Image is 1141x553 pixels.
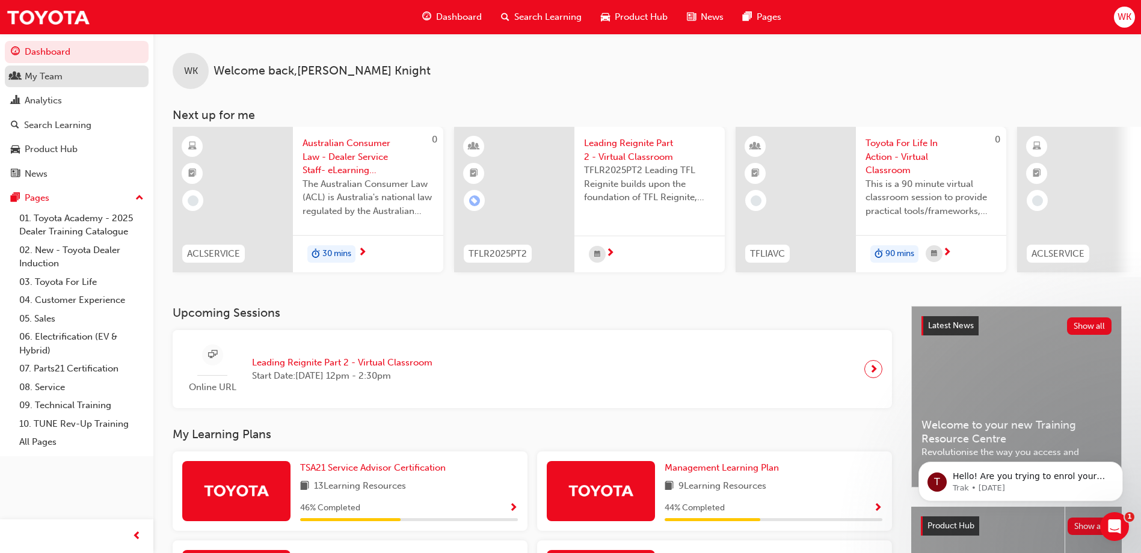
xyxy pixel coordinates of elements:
[678,479,766,494] span: 9 Learning Resources
[514,10,582,24] span: Search Learning
[11,96,20,106] span: chart-icon
[14,273,149,292] a: 03. Toyota For Life
[11,169,20,180] span: news-icon
[303,136,434,177] span: Australian Consumer Law - Dealer Service Staff- eLearning Module
[921,516,1112,536] a: Product HubShow all
[701,10,724,24] span: News
[252,369,432,383] span: Start Date: [DATE] 12pm - 2:30pm
[358,248,367,258] span: next-icon
[188,195,198,206] span: learningRecordVerb_NONE-icon
[25,94,62,108] div: Analytics
[509,501,518,516] button: Show Progress
[25,142,78,156] div: Product Hub
[921,316,1112,335] a: Latest NewsShow all
[733,5,791,29] a: pages-iconPages
[470,139,478,154] span: learningResourceType_INSTRUCTOR_LED-icon
[173,127,443,272] a: 0ACLSERVICEAustralian Consumer Law - Dealer Service Staff- eLearning ModuleThe Australian Consume...
[584,136,715,163] span: Leading Reignite Part 2 - Virtual Classroom
[11,72,20,82] span: people-icon
[1068,518,1113,535] button: Show all
[943,248,952,258] span: next-icon
[594,247,600,262] span: calendar-icon
[875,246,883,262] span: duration-icon
[568,480,634,501] img: Trak
[300,461,451,475] a: TSA21 Service Advisor Certification
[14,415,149,433] a: 10. TUNE Rev-Up Training
[5,187,149,209] button: Pages
[11,47,20,58] span: guage-icon
[869,361,878,377] span: next-icon
[182,380,242,394] span: Online URL
[931,246,937,261] span: calendar-icon
[1067,317,1112,335] button: Show all
[1032,195,1043,206] span: learningRecordVerb_NONE-icon
[1033,139,1041,154] span: learningResourceType_ELEARNING-icon
[14,310,149,328] a: 05. Sales
[252,356,432,370] span: Leading Reignite Part 2 - Virtual Classroom
[469,247,527,261] span: TFLR2025PT2
[413,5,491,29] a: guage-iconDashboard
[153,108,1141,122] h3: Next up for me
[5,66,149,88] a: My Team
[188,139,197,154] span: learningResourceType_ELEARNING-icon
[5,114,149,136] a: Search Learning
[14,328,149,359] a: 06. Electrification (EV & Hybrid)
[927,521,974,531] span: Product Hub
[665,461,784,475] a: Management Learning Plan
[601,10,610,25] span: car-icon
[11,120,19,131] span: search-icon
[6,4,90,31] img: Trak
[300,479,309,494] span: book-icon
[303,177,434,218] span: The Australian Consumer Law (ACL) is Australia's national law regulated by the Australian Competi...
[135,191,144,206] span: up-icon
[873,501,882,516] button: Show Progress
[885,247,914,261] span: 90 mins
[182,340,882,399] a: Online URLLeading Reignite Part 2 - Virtual ClassroomStart Date:[DATE] 12pm - 2:30pm
[5,138,149,160] a: Product Hub
[665,479,674,494] span: book-icon
[208,347,217,362] span: sessionType_ONLINE_URL-icon
[188,166,197,182] span: booktick-icon
[501,10,509,25] span: search-icon
[25,70,63,84] div: My Team
[1032,247,1084,261] span: ACLSERVICE
[184,64,198,78] span: WK
[14,241,149,273] a: 02. New - Toyota Dealer Induction
[25,167,48,181] div: News
[866,136,997,177] span: Toyota For Life In Action - Virtual Classroom
[591,5,677,29] a: car-iconProduct Hub
[187,247,240,261] span: ACLSERVICE
[491,5,591,29] a: search-iconSearch Learning
[14,396,149,415] a: 09. Technical Training
[866,177,997,218] span: This is a 90 minute virtual classroom session to provide practical tools/frameworks, behaviours a...
[743,10,752,25] span: pages-icon
[751,166,760,182] span: booktick-icon
[24,118,91,132] div: Search Learning
[436,10,482,24] span: Dashboard
[606,248,615,259] span: next-icon
[469,195,480,206] span: learningRecordVerb_ENROLL-icon
[1033,166,1041,182] span: booktick-icon
[312,246,320,262] span: duration-icon
[1125,512,1134,522] span: 1
[14,209,149,241] a: 01. Toyota Academy - 2025 Dealer Training Catalogue
[665,462,779,473] span: Management Learning Plan
[173,306,892,320] h3: Upcoming Sessions
[214,64,431,78] span: Welcome back , [PERSON_NAME] Knight
[11,193,20,204] span: pages-icon
[736,127,1006,272] a: 0TFLIAVCToyota For Life In Action - Virtual ClassroomThis is a 90 minute virtual classroom sessio...
[422,10,431,25] span: guage-icon
[25,191,49,205] div: Pages
[1118,10,1131,24] span: WK
[509,503,518,514] span: Show Progress
[750,247,785,261] span: TFLIAVC
[900,436,1141,521] iframe: Intercom notifications message
[5,38,149,187] button: DashboardMy TeamAnalyticsSearch LearningProduct HubNews
[687,10,696,25] span: news-icon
